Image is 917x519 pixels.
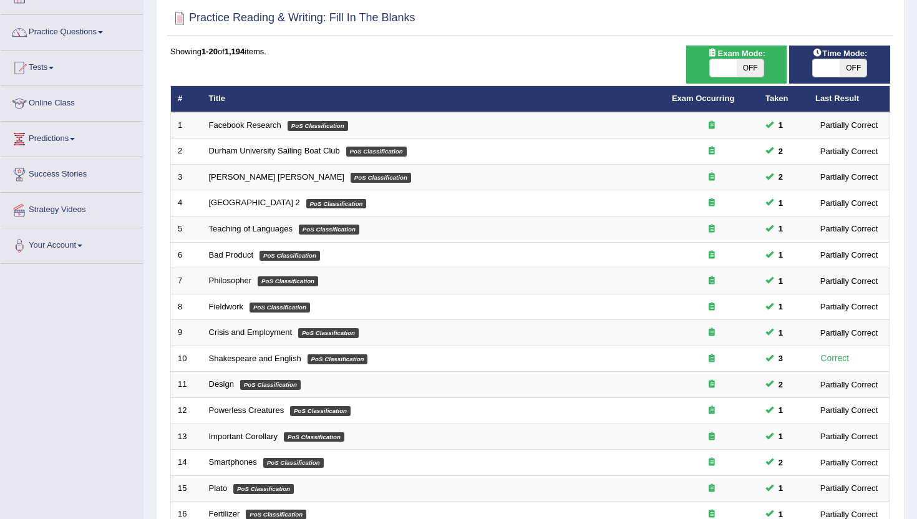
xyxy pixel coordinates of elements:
[225,47,245,56] b: 1,194
[171,138,202,165] td: 2
[240,380,301,390] em: PoS Classification
[258,276,318,286] em: PoS Classification
[171,294,202,320] td: 8
[815,378,883,391] div: Partially Correct
[774,222,788,235] span: You can still take this question
[686,46,787,84] div: Show exams occurring in exams
[170,9,415,27] h2: Practice Reading & Writing: Fill In The Blanks
[209,172,344,182] a: [PERSON_NAME] [PERSON_NAME]
[263,458,324,468] em: PoS Classification
[815,300,883,313] div: Partially Correct
[672,301,752,313] div: Exam occurring question
[774,482,788,495] span: You can still take this question
[209,146,340,155] a: Durham University Sailing Boat Club
[672,405,752,417] div: Exam occurring question
[672,379,752,390] div: Exam occurring question
[209,327,293,337] a: Crisis and Employment
[774,326,788,339] span: You can still take this question
[815,196,883,210] div: Partially Correct
[815,274,883,288] div: Partially Correct
[171,424,202,450] td: 13
[702,47,770,60] span: Exam Mode:
[774,378,788,391] span: You can still take this question
[209,120,281,130] a: Facebook Research
[815,248,883,261] div: Partially Correct
[672,223,752,235] div: Exam occurring question
[1,86,143,117] a: Online Class
[807,47,872,60] span: Time Mode:
[774,196,788,210] span: You can still take this question
[774,352,788,365] span: You can still take this question
[774,119,788,132] span: You can still take this question
[171,450,202,476] td: 14
[808,86,890,112] th: Last Result
[672,327,752,339] div: Exam occurring question
[288,121,348,131] em: PoS Classification
[815,482,883,495] div: Partially Correct
[209,379,234,389] a: Design
[171,164,202,190] td: 3
[171,320,202,346] td: 9
[815,430,883,443] div: Partially Correct
[308,354,368,364] em: PoS Classification
[672,250,752,261] div: Exam occurring question
[351,173,411,183] em: PoS Classification
[1,157,143,188] a: Success Stories
[774,274,788,288] span: You can still take this question
[774,456,788,469] span: You can still take this question
[672,483,752,495] div: Exam occurring question
[1,228,143,259] a: Your Account
[171,190,202,216] td: 4
[1,51,143,82] a: Tests
[260,251,320,261] em: PoS Classification
[672,431,752,443] div: Exam occurring question
[759,86,808,112] th: Taken
[672,275,752,287] div: Exam occurring question
[737,59,764,77] span: OFF
[209,483,228,493] a: Plato
[171,397,202,424] td: 12
[774,300,788,313] span: You can still take this question
[815,170,883,183] div: Partially Correct
[171,475,202,502] td: 15
[209,432,278,441] a: Important Corollary
[209,302,244,311] a: Fieldwork
[170,46,890,57] div: Showing of items.
[209,250,254,259] a: Bad Product
[815,222,883,235] div: Partially Correct
[171,346,202,372] td: 10
[672,145,752,157] div: Exam occurring question
[284,432,344,442] em: PoS Classification
[672,457,752,468] div: Exam occurring question
[209,198,300,207] a: [GEOGRAPHIC_DATA] 2
[815,351,855,366] div: Correct
[201,47,218,56] b: 1-20
[815,456,883,469] div: Partially Correct
[209,224,293,233] a: Teaching of Languages
[672,353,752,365] div: Exam occurring question
[202,86,665,112] th: Title
[774,145,788,158] span: You can still take this question
[1,193,143,224] a: Strategy Videos
[840,59,866,77] span: OFF
[290,406,351,416] em: PoS Classification
[672,172,752,183] div: Exam occurring question
[815,404,883,417] div: Partially Correct
[171,372,202,398] td: 11
[1,15,143,46] a: Practice Questions
[233,484,294,494] em: PoS Classification
[346,147,407,157] em: PoS Classification
[815,119,883,132] div: Partially Correct
[298,328,359,338] em: PoS Classification
[672,197,752,209] div: Exam occurring question
[209,509,240,518] a: Fertilizer
[774,248,788,261] span: You can still take this question
[209,276,252,285] a: Philosopher
[1,122,143,153] a: Predictions
[171,242,202,268] td: 6
[672,120,752,132] div: Exam occurring question
[306,199,367,209] em: PoS Classification
[209,457,257,467] a: Smartphones
[774,430,788,443] span: You can still take this question
[209,405,284,415] a: Powerless Creatures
